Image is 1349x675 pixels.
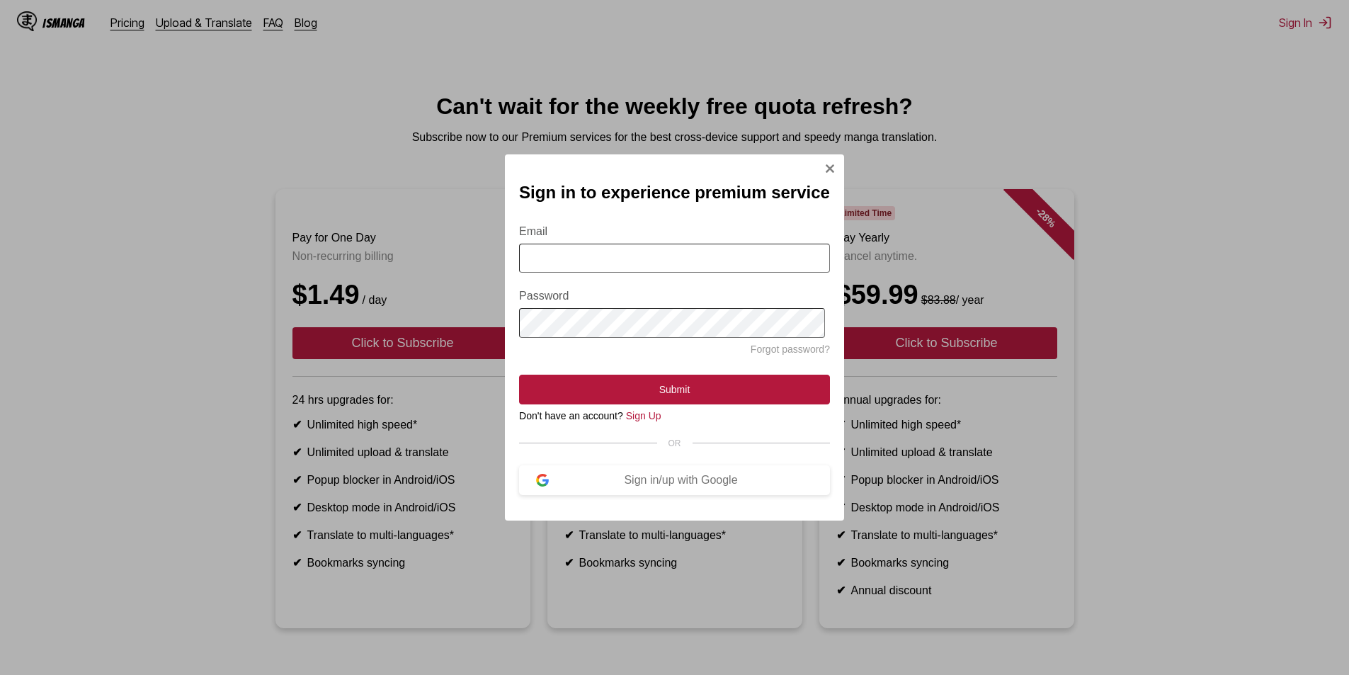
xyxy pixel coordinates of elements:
button: Submit [519,375,830,404]
img: Close [824,163,836,174]
label: Password [519,290,830,302]
img: google-logo [536,474,549,487]
a: Forgot password? [751,344,830,355]
div: OR [519,438,830,448]
label: Email [519,225,830,238]
a: Sign Up [626,410,661,421]
div: Sign in/up with Google [549,474,813,487]
h2: Sign in to experience premium service [519,183,830,203]
button: Sign in/up with Google [519,465,830,495]
div: Don't have an account? [519,410,830,421]
div: Sign In Modal [505,154,844,521]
